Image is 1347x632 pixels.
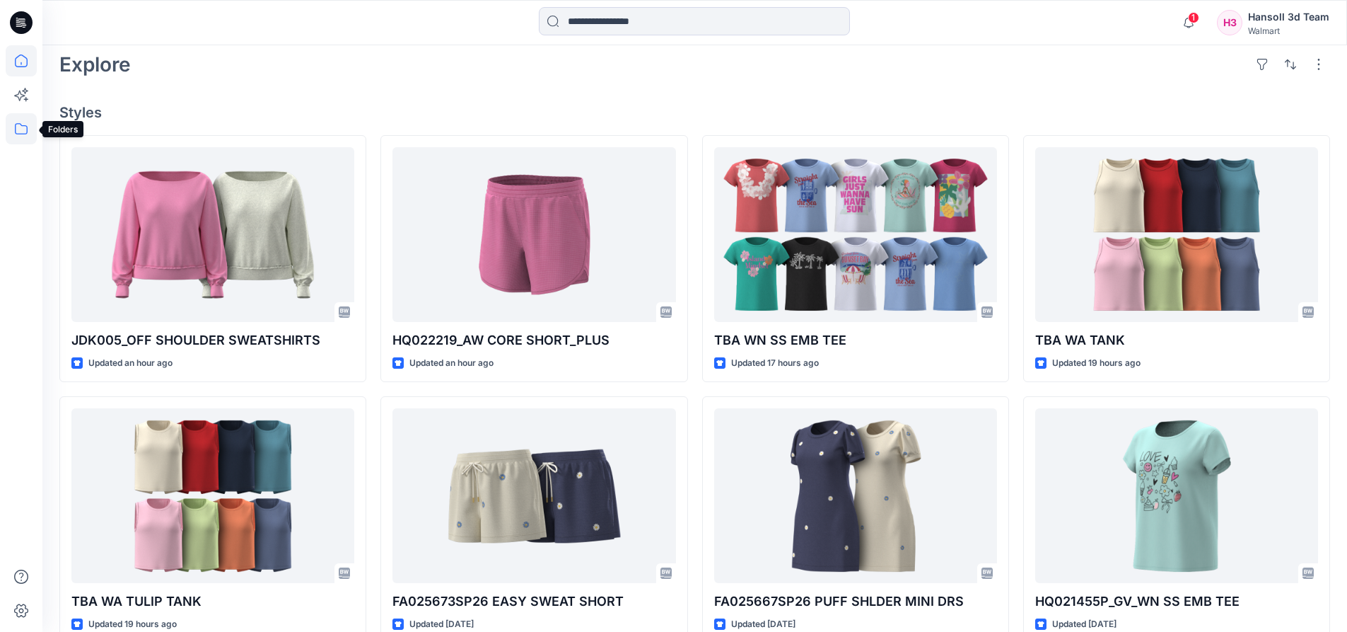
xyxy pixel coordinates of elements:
a: FA025667SP26 PUFF SHLDER MINI DRS [714,408,997,583]
span: 1 [1188,12,1199,23]
p: TBA WA TANK [1035,331,1318,350]
p: TBA WN SS EMB TEE [714,331,997,350]
p: Updated [DATE] [409,617,474,632]
div: Walmart [1248,25,1329,36]
a: TBA WA TULIP TANK [71,408,354,583]
p: HQ022219_AW CORE SHORT_PLUS [392,331,675,350]
a: HQ021455P_GV_WN SS EMB TEE [1035,408,1318,583]
h4: Styles [59,104,1330,121]
a: JDK005_OFF SHOULDER SWEATSHIRTS [71,147,354,322]
p: Updated an hour ago [88,356,173,371]
p: HQ021455P_GV_WN SS EMB TEE [1035,592,1318,611]
a: FA025673SP26 EASY SWEAT SHORT [392,408,675,583]
p: Updated [DATE] [1052,617,1116,632]
p: Updated 19 hours ago [88,617,177,632]
p: Updated [DATE] [731,617,795,632]
p: Updated 19 hours ago [1052,356,1141,371]
p: TBA WA TULIP TANK [71,592,354,611]
p: FA025673SP26 EASY SWEAT SHORT [392,592,675,611]
a: TBA WA TANK [1035,147,1318,322]
h2: Explore [59,53,131,76]
a: TBA WN SS EMB TEE [714,147,997,322]
div: Hansoll 3d Team [1248,8,1329,25]
p: JDK005_OFF SHOULDER SWEATSHIRTS [71,331,354,350]
p: Updated an hour ago [409,356,494,371]
a: HQ022219_AW CORE SHORT_PLUS [392,147,675,322]
div: H3 [1217,10,1242,35]
p: Updated 17 hours ago [731,356,819,371]
p: FA025667SP26 PUFF SHLDER MINI DRS [714,592,997,611]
